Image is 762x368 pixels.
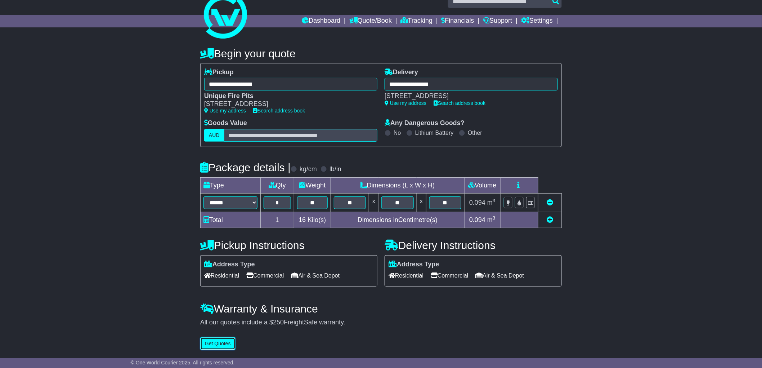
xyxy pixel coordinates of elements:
[201,177,261,193] td: Type
[246,270,284,281] span: Commercial
[431,270,468,281] span: Commercial
[204,92,370,100] div: Unique Fire Pits
[487,199,496,206] span: m
[493,198,496,203] sup: 3
[204,129,224,142] label: AUD
[469,199,485,206] span: 0.094
[204,119,247,127] label: Goods Value
[547,199,553,206] a: Remove this item
[294,177,331,193] td: Weight
[385,92,551,100] div: [STREET_ADDRESS]
[201,212,261,228] td: Total
[200,337,236,350] button: Get Quotes
[434,100,485,106] a: Search address book
[261,177,294,193] td: Qty
[547,216,553,223] a: Add new item
[389,261,439,269] label: Address Type
[253,108,305,114] a: Search address book
[468,129,482,136] label: Other
[200,319,562,327] div: All our quotes include a $ FreightSafe warranty.
[464,177,500,193] td: Volume
[204,108,246,114] a: Use my address
[401,15,432,27] a: Tracking
[204,261,255,269] label: Address Type
[385,100,426,106] a: Use my address
[200,239,377,251] h4: Pickup Instructions
[415,129,454,136] label: Lithium Battery
[487,216,496,223] span: m
[200,161,291,173] h4: Package details |
[200,303,562,315] h4: Warranty & Insurance
[389,270,423,281] span: Residential
[483,15,512,27] a: Support
[369,193,378,212] td: x
[273,319,284,326] span: 250
[204,270,239,281] span: Residential
[521,15,553,27] a: Settings
[349,15,392,27] a: Quote/Book
[476,270,524,281] span: Air & Sea Depot
[294,212,331,228] td: Kilo(s)
[385,119,465,127] label: Any Dangerous Goods?
[300,165,317,173] label: kg/cm
[385,68,418,76] label: Delivery
[299,216,306,223] span: 16
[131,360,235,365] span: © One World Courier 2025. All rights reserved.
[441,15,474,27] a: Financials
[417,193,426,212] td: x
[331,177,465,193] td: Dimensions (L x W x H)
[493,215,496,221] sup: 3
[302,15,340,27] a: Dashboard
[204,100,370,108] div: [STREET_ADDRESS]
[469,216,485,223] span: 0.094
[291,270,340,281] span: Air & Sea Depot
[204,68,234,76] label: Pickup
[331,212,465,228] td: Dimensions in Centimetre(s)
[394,129,401,136] label: No
[330,165,341,173] label: lb/in
[385,239,562,251] h4: Delivery Instructions
[200,48,562,59] h4: Begin your quote
[261,212,294,228] td: 1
